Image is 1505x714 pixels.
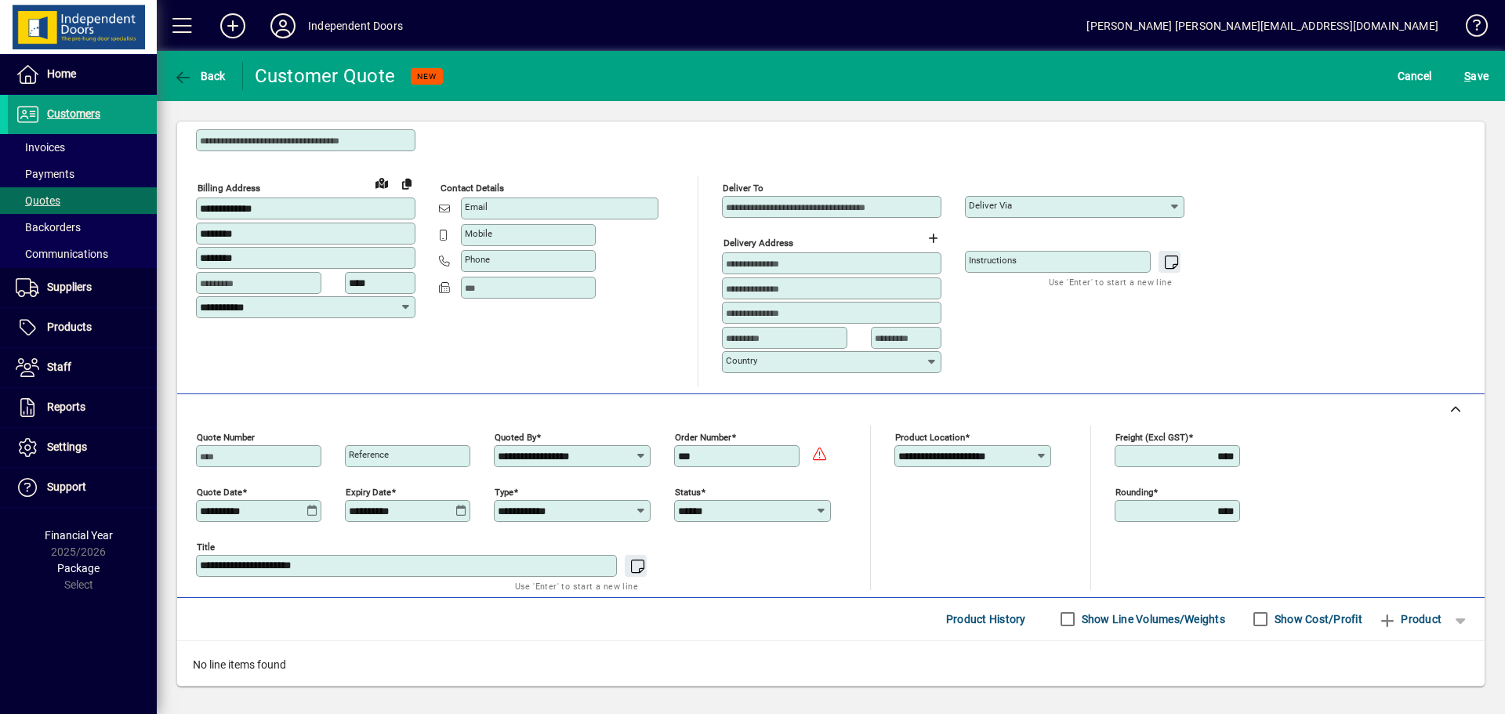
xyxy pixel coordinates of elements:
a: View on map [369,170,394,195]
span: Reports [47,400,85,413]
a: Reports [8,388,157,427]
mat-label: Order number [675,431,731,442]
span: Customers [47,107,100,120]
span: Product [1378,607,1442,632]
button: Cancel [1394,62,1436,90]
mat-label: Expiry date [346,486,391,497]
button: Choose address [920,226,945,251]
span: Invoices [16,141,65,154]
mat-label: Phone [465,254,490,265]
a: Communications [8,241,157,267]
mat-label: Quote number [197,431,255,442]
mat-label: Deliver via [969,200,1012,211]
span: Communications [16,248,108,260]
span: Back [173,70,226,82]
app-page-header-button: Back [157,62,243,90]
button: Back [169,62,230,90]
span: Products [47,321,92,333]
mat-hint: Use 'Enter' to start a new line [515,577,638,595]
span: Settings [47,440,87,453]
a: Products [8,308,157,347]
span: Suppliers [47,281,92,293]
mat-label: Status [675,486,701,497]
span: Cancel [1398,63,1432,89]
mat-label: Quote date [197,486,242,497]
label: Show Line Volumes/Weights [1079,611,1225,627]
a: Payments [8,161,157,187]
button: Copy to Delivery address [394,171,419,196]
mat-label: Quoted by [495,431,536,442]
span: Financial Year [45,529,113,542]
mat-label: Freight (excl GST) [1115,431,1188,442]
button: Product [1370,605,1449,633]
a: Settings [8,428,157,467]
a: Suppliers [8,268,157,307]
label: Show Cost/Profit [1271,611,1362,627]
mat-label: Reference [349,449,389,460]
span: Payments [16,168,74,180]
mat-label: Instructions [969,255,1017,266]
a: Support [8,468,157,507]
div: No line items found [177,641,1485,689]
span: Home [47,67,76,80]
button: Add [208,12,258,40]
span: Package [57,562,100,574]
span: Support [47,480,86,493]
mat-label: Rounding [1115,486,1153,497]
span: Quotes [16,194,60,207]
button: Save [1460,62,1492,90]
span: NEW [417,71,437,82]
a: Knowledge Base [1454,3,1485,54]
span: Backorders [16,221,81,234]
a: Staff [8,348,157,387]
mat-label: Product location [895,431,965,442]
mat-label: Type [495,486,513,497]
a: Home [8,55,157,94]
mat-label: Title [197,541,215,552]
a: Invoices [8,134,157,161]
mat-label: Email [465,201,488,212]
span: Staff [47,361,71,373]
a: Backorders [8,214,157,241]
mat-label: Country [726,355,757,366]
button: Product History [940,605,1032,633]
button: Profile [258,12,308,40]
span: ave [1464,63,1489,89]
span: S [1464,70,1471,82]
span: Product History [946,607,1026,632]
mat-hint: Use 'Enter' to start a new line [1049,273,1172,291]
mat-label: Mobile [465,228,492,239]
a: Quotes [8,187,157,214]
div: Independent Doors [308,13,403,38]
div: Customer Quote [255,63,396,89]
mat-label: Deliver To [723,183,763,194]
div: [PERSON_NAME] [PERSON_NAME][EMAIL_ADDRESS][DOMAIN_NAME] [1086,13,1438,38]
